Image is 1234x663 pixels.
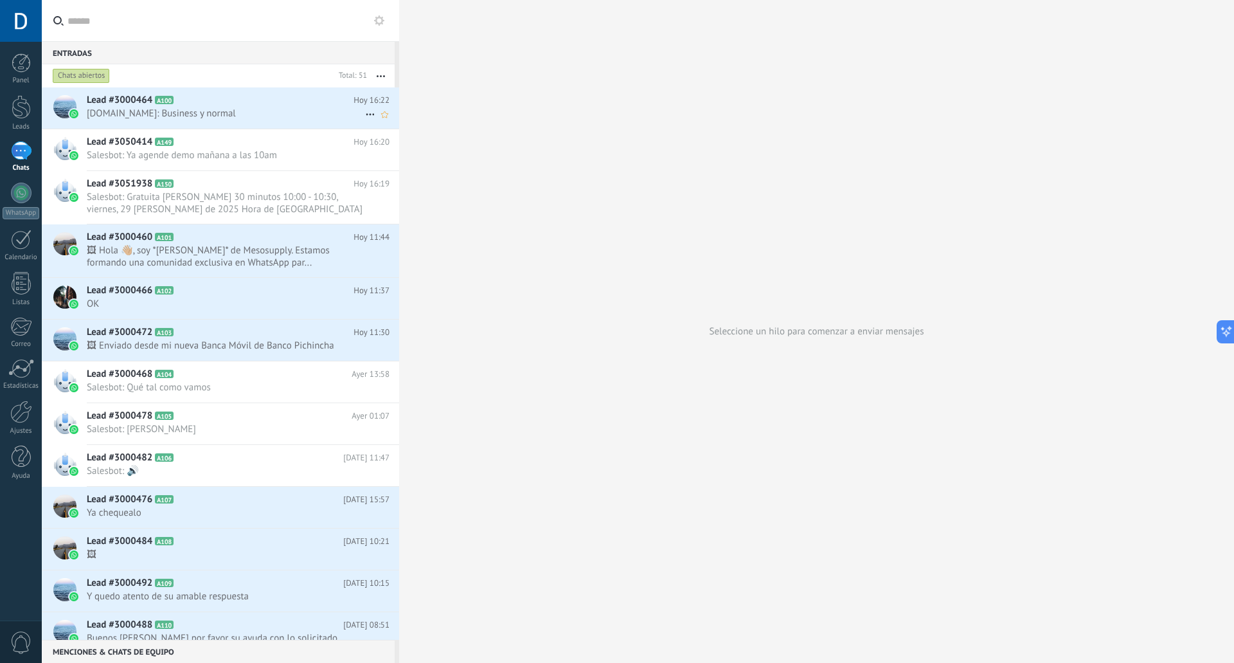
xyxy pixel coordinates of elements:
img: waba.svg [69,425,78,434]
a: Lead #3000476 A107 [DATE] 15:57 Ya chequealo [42,487,399,528]
div: Estadísticas [3,382,40,390]
span: OK [87,298,365,310]
span: A110 [155,621,174,629]
img: waba.svg [69,509,78,518]
span: Y quedo atento de su amable respuesta [87,590,365,603]
span: A102 [155,286,174,295]
span: Hoy 11:44 [353,231,389,244]
span: 🖼 [87,549,365,561]
img: waba.svg [69,193,78,202]
div: Chats [3,164,40,172]
span: Lead #3050414 [87,136,152,149]
span: Lead #3000466 [87,284,152,297]
img: waba.svg [69,467,78,476]
span: Salesbot: [PERSON_NAME] [87,423,365,435]
div: Correo [3,340,40,349]
span: A107 [155,495,174,504]
img: waba.svg [69,151,78,160]
a: Lead #3000466 A102 Hoy 11:37 OK [42,278,399,319]
span: Lead #3000460 [87,231,152,244]
span: Lead #3000472 [87,326,152,339]
a: Lead #3000484 A108 [DATE] 10:21 🖼 [42,529,399,570]
div: Total: 51 [334,69,367,82]
div: Menciones & Chats de equipo [42,640,395,663]
span: [DOMAIN_NAME]: Business y normal [87,107,365,120]
a: Lead #3000472 A103 Hoy 11:30 🖼 Enviado desde mi nueva Banca Móvil de Banco Pichincha [42,320,399,361]
span: A149 [155,138,174,146]
a: Lead #3000482 A106 [DATE] 11:47 Salesbot: 🔊 [42,445,399,486]
div: Ajustes [3,427,40,435]
span: A109 [155,579,174,587]
span: Salesbot: Ya agende demo mañana a las 10am [87,149,365,161]
span: Hoy 16:19 [353,177,389,190]
span: Lead #3000492 [87,577,152,590]
span: Lead #3000476 [87,493,152,506]
span: Hoy 16:22 [353,94,389,107]
button: Más [367,64,395,87]
a: Lead #3000464 A100 Hoy 16:22 [DOMAIN_NAME]: Business y normal [42,87,399,129]
span: Lead #3051938 [87,177,152,190]
span: [DATE] 15:57 [343,493,389,506]
a: Lead #3051938 A150 Hoy 16:19 Salesbot: Gratuita [PERSON_NAME] 30 minutos 10:00 - 10:30, viernes, ... [42,171,399,224]
span: A100 [155,96,174,104]
span: [DATE] 10:21 [343,535,389,548]
span: Lead #3000468 [87,368,152,381]
img: waba.svg [69,592,78,601]
div: Panel [3,77,40,85]
span: Lead #3000464 [87,94,152,107]
span: Ya chequealo [87,507,365,519]
a: Lead #3000468 A104 Ayer 13:58 Salesbot: Qué tal como vamos [42,361,399,403]
span: Salesbot: Qué tal como vamos [87,381,365,394]
span: Hoy 11:37 [353,284,389,297]
span: Buenos [PERSON_NAME] por favor su ayuda con lo solicitado [87,632,365,644]
img: waba.svg [69,550,78,559]
span: [DATE] 10:15 [343,577,389,590]
span: A150 [155,179,174,188]
div: Ayuda [3,472,40,480]
span: Hoy 16:20 [353,136,389,149]
div: Calendario [3,253,40,262]
span: Lead #3000484 [87,535,152,548]
span: Ayer 13:58 [352,368,389,381]
img: waba.svg [69,300,78,309]
span: Salesbot: Gratuita [PERSON_NAME] 30 minutos 10:00 - 10:30, viernes, 29 [PERSON_NAME] de 2025 Hora... [87,191,365,215]
a: Lead #3000460 A101 Hoy 11:44 🖼 Hola 👋🏼, soy *[PERSON_NAME]* de Mesosupply. Estamos formando una c... [42,224,399,277]
img: waba.svg [69,109,78,118]
div: Leads [3,123,40,131]
span: [DATE] 11:47 [343,451,389,464]
div: Chats abiertos [53,68,110,84]
img: waba.svg [69,634,78,643]
span: A104 [155,370,174,378]
span: Lead #3000478 [87,410,152,422]
img: waba.svg [69,383,78,392]
div: Listas [3,298,40,307]
span: A103 [155,328,174,336]
span: A105 [155,412,174,420]
span: A108 [155,537,174,545]
span: Salesbot: 🔊 [87,465,365,477]
div: Entradas [42,41,395,64]
div: WhatsApp [3,207,39,219]
a: Lead #3000492 A109 [DATE] 10:15 Y quedo atento de su amable respuesta [42,570,399,612]
span: A106 [155,453,174,462]
span: 🖼 Hola 👋🏼, soy *[PERSON_NAME]* de Mesosupply. Estamos formando una comunidad exclusiva en WhatsAp... [87,244,365,269]
span: [DATE] 08:51 [343,619,389,631]
a: Lead #3000478 A105 Ayer 01:07 Salesbot: [PERSON_NAME] [42,403,399,444]
span: A101 [155,233,174,241]
img: waba.svg [69,246,78,255]
span: 🖼 Enviado desde mi nueva Banca Móvil de Banco Pichincha [87,340,365,352]
a: Lead #3050414 A149 Hoy 16:20 Salesbot: Ya agende demo mañana a las 10am [42,129,399,170]
span: Lead #3000482 [87,451,152,464]
span: Lead #3000488 [87,619,152,631]
a: Lead #3000488 A110 [DATE] 08:51 Buenos [PERSON_NAME] por favor su ayuda con lo solicitado [42,612,399,653]
span: Ayer 01:07 [352,410,389,422]
span: Hoy 11:30 [353,326,389,339]
img: waba.svg [69,341,78,350]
